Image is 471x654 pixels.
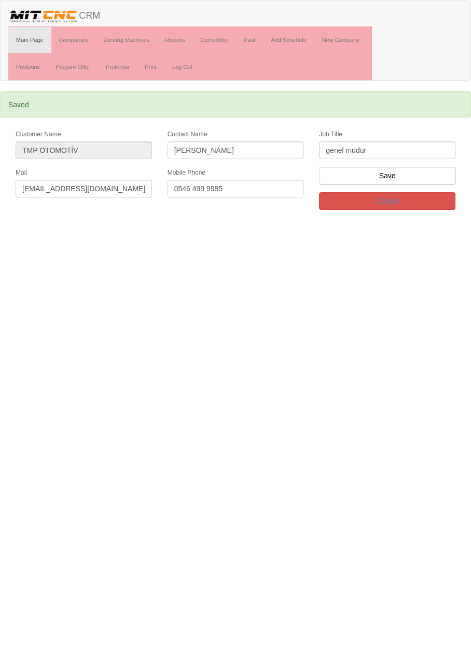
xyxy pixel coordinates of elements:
[164,54,200,80] a: Log Out
[192,27,236,53] a: Competitor
[314,27,367,53] a: New Company
[236,27,263,53] a: Past
[48,54,98,80] a: Prepare Offer
[8,54,48,80] a: Postpone
[8,27,51,53] a: Main Page
[168,130,207,139] label: Contact Name
[319,130,342,139] label: Job Title
[1,1,108,26] a: CRM
[51,27,96,53] a: Companies
[319,192,455,210] a: Cancel
[95,27,157,53] a: Existing Machines
[98,54,137,80] a: Proforma
[157,27,193,53] a: Reports
[16,168,27,177] label: Mail
[168,168,205,177] label: Mobile Phone
[137,54,164,80] a: Print
[8,8,79,24] img: header.png
[263,27,314,53] a: Add Schedule
[16,130,61,139] label: Customer Name
[319,167,455,184] input: Save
